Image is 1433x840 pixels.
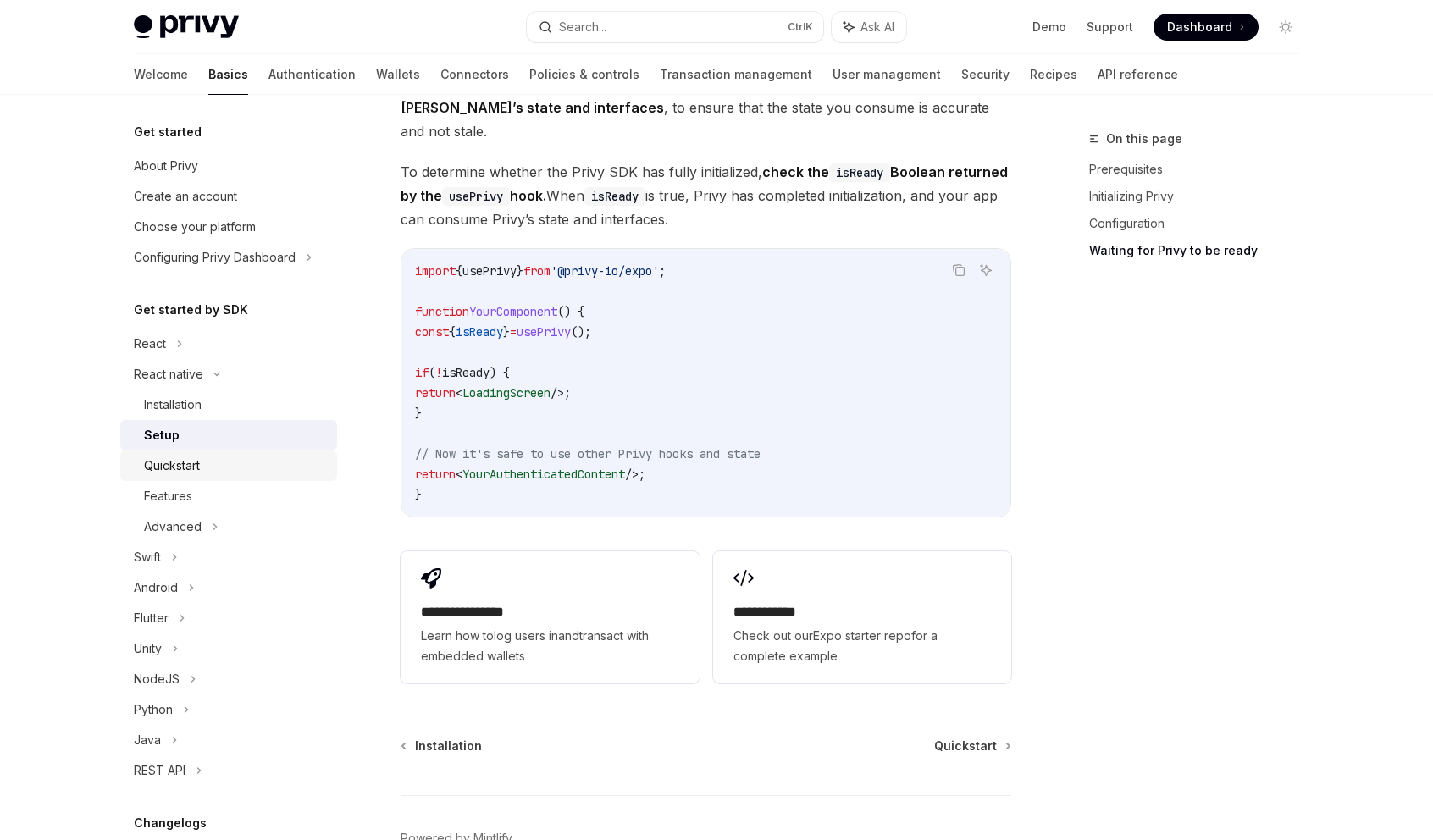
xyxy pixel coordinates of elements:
[120,481,337,511] a: Features
[120,212,337,242] a: Choose your platform
[975,259,997,281] button: Ask AI
[401,72,1011,143] span: , to ensure that the state you consume is accurate and not stale.
[401,551,699,683] a: **** **** **** *Learn how tolog users inandtransact with embedded wallets
[529,54,639,95] a: Policies & controls
[1087,19,1133,36] a: Support
[832,12,906,42] button: Ask AI
[208,54,248,95] a: Basics
[415,365,429,380] span: if
[948,259,970,281] button: Copy the contents from the code block
[1089,183,1313,210] a: Initializing Privy
[813,628,911,643] a: Expo starter repo
[1098,54,1178,95] a: API reference
[134,547,161,567] div: Swift
[134,122,202,142] h5: Get started
[551,385,564,401] span: />
[134,186,237,207] div: Create an account
[510,324,517,340] span: =
[134,730,161,750] div: Java
[1154,14,1259,41] a: Dashboard
[134,577,178,598] div: Android
[829,163,890,182] code: isReady
[1089,210,1313,237] a: Configuration
[659,263,666,279] span: ;
[559,17,606,37] div: Search...
[120,181,337,212] a: Create an account
[134,638,162,659] div: Unity
[415,304,469,319] span: function
[1032,19,1066,36] a: Demo
[490,365,510,380] span: ) {
[934,738,1010,754] a: Quickstart
[401,160,1011,231] span: To determine whether the Privy SDK has fully initialized, When is true, Privy has completed initi...
[523,263,551,279] span: from
[421,626,678,666] span: Learn how to and
[415,467,456,482] span: return
[462,467,625,482] span: YourAuthenticatedContent
[144,425,180,445] div: Setup
[584,187,645,206] code: isReady
[415,406,422,421] span: }
[134,54,188,95] a: Welcome
[469,304,557,319] span: YourComponent
[571,324,591,340] span: ();
[503,324,510,340] span: }
[456,324,503,340] span: isReady
[1089,237,1313,264] a: Waiting for Privy to be ready
[1106,129,1182,149] span: On this page
[120,151,337,181] a: About Privy
[134,15,239,39] img: light logo
[134,813,207,833] h5: Changelogs
[134,156,198,176] div: About Privy
[144,456,200,476] div: Quickstart
[134,669,180,689] div: NodeJS
[415,487,422,502] span: }
[456,385,462,401] span: <
[462,263,517,279] span: usePrivy
[442,365,490,380] span: isReady
[134,760,185,781] div: REST API
[564,385,571,401] span: ;
[134,247,296,268] div: Configuring Privy Dashboard
[134,608,169,628] div: Flutter
[440,54,509,95] a: Connectors
[733,626,991,666] span: Check out our for a complete example
[120,420,337,450] a: Setup
[134,699,173,720] div: Python
[788,20,813,34] span: Ctrl K
[415,738,482,754] span: Installation
[527,12,823,42] button: Search...CtrlK
[415,385,456,401] span: return
[961,54,1010,95] a: Security
[713,551,1011,683] a: **** **** **Check out ourExpo starter repofor a complete example
[415,263,456,279] span: import
[376,54,420,95] a: Wallets
[435,365,442,380] span: !
[144,395,202,415] div: Installation
[144,517,202,537] div: Advanced
[134,364,203,384] div: React native
[442,187,510,206] code: usePrivy
[934,738,997,754] span: Quickstart
[456,467,462,482] span: <
[415,324,449,340] span: const
[1272,14,1299,41] button: Toggle dark mode
[134,334,166,354] div: React
[449,324,456,340] span: {
[1089,156,1313,183] a: Prerequisites
[120,450,337,481] a: Quickstart
[462,385,551,401] span: LoadingScreen
[134,300,248,320] h5: Get started by SDK
[833,54,941,95] a: User management
[415,446,761,461] span: // Now it's safe to use other Privy hooks and state
[517,324,571,340] span: usePrivy
[494,628,558,643] a: log users in
[625,467,639,482] span: />
[134,217,256,237] div: Choose your platform
[120,390,337,420] a: Installation
[557,304,584,319] span: () {
[1030,54,1077,95] a: Recipes
[660,54,812,95] a: Transaction management
[551,263,659,279] span: '@privy-io/expo'
[860,19,894,36] span: Ask AI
